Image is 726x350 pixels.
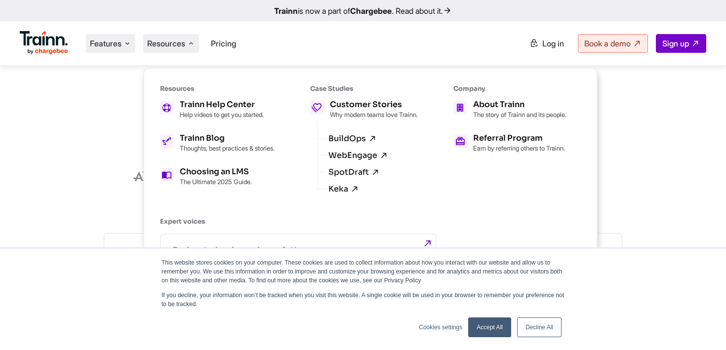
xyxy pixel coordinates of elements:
a: Choosing an LMS The Ultimate 2025 Guide. [160,168,275,186]
a: Keka [328,185,359,194]
b: Trainn [274,6,298,16]
p: Thoughts, best practices & stories. [180,144,275,152]
a: SpotDraft [328,168,380,177]
p: The story of Trainn and its people. [473,111,566,118]
h6: Expert voices [160,217,566,226]
p: The Ultimate 2025 Guide. [180,178,252,186]
a: Accept All [468,317,511,337]
h5: Customer Stories [330,101,418,109]
h6: Case Studies [310,84,418,93]
a: Book a demo [578,34,648,53]
a: Log in [524,35,570,52]
h6: Company [453,84,566,93]
p: This website stores cookies on your computer. These cookies are used to collect information about... [161,258,565,285]
a: WebEngage [328,151,388,160]
a: Trainn Blog Thoughts, best practices & stories. [160,134,275,152]
b: Chargebee [350,6,392,16]
a: Cookies settings [419,323,462,332]
h4: Launch [116,245,264,261]
a: BuildOps [328,134,377,143]
span: Features [90,38,121,49]
p: Earn by referring others to Trainn. [473,144,565,152]
h5: Choosing an LMS [180,168,252,176]
h6: Resources [160,84,275,93]
a: Customer Stories Why modern teams love Trainn. [310,101,418,118]
h5: Trainn Help Center [180,101,264,109]
span: Book a demo [584,39,631,48]
h5: Trainn Blog [180,134,275,142]
span: Resources [147,38,185,49]
h5: Podcast, ebooks, and newsletters [173,246,351,254]
img: Trainn Logo [20,31,68,55]
p: If you decline, your information won’t be tracked when you visit this website. A single cookie wi... [161,291,565,309]
h5: Referral Program [473,134,565,142]
p: Why modern teams love Trainn. [330,111,418,118]
a: Pricing [211,39,236,48]
a: Podcast, ebooks, and newsletters Tune into engaging conversations on Customer Education with indu... [160,233,437,290]
a: Decline All [517,317,562,337]
a: Referral Program Earn by referring others to Trainn. [453,134,566,152]
a: Sign up [656,34,706,53]
h5: About Trainn [473,101,566,109]
img: aveva logo [133,171,177,181]
span: Sign up [662,39,689,48]
a: Trainn Help Center Help videos to get you started. [160,101,275,118]
p: Help videos to get you started. [180,111,264,118]
a: About Trainn The story of Trainn and its people. [453,101,566,118]
span: Log in [542,39,564,48]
